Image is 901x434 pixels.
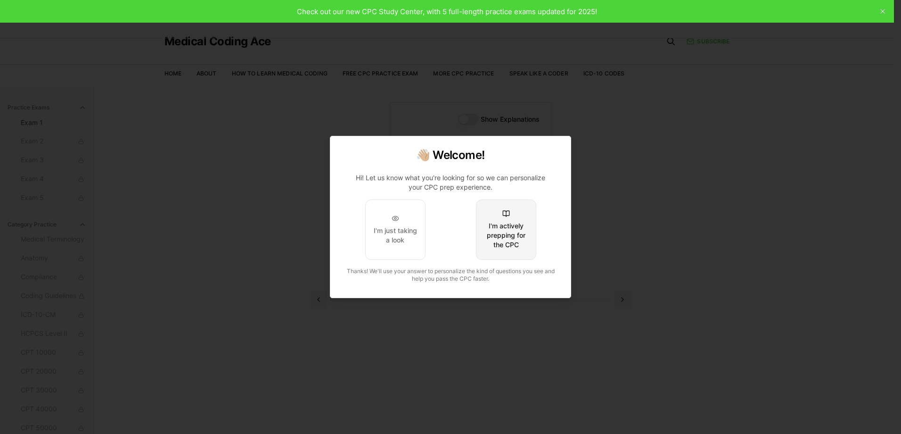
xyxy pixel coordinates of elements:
[347,267,555,282] span: Thanks! We'll use your answer to personalize the kind of questions you see and help you pass the ...
[365,200,426,260] button: I'm just taking a look
[373,226,418,245] div: I'm just taking a look
[349,173,552,192] p: Hi! Let us know what you're looking for so we can personalize your CPC prep experience.
[342,148,559,163] h2: 👋🏼 Welcome!
[476,200,536,260] button: I'm actively prepping for the CPC
[484,221,528,250] div: I'm actively prepping for the CPC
